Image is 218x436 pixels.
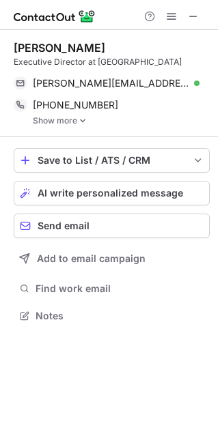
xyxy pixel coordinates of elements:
[38,155,186,166] div: Save to List / ATS / CRM
[14,8,96,25] img: ContactOut v5.3.10
[14,214,210,238] button: Send email
[14,148,210,173] button: save-profile-one-click
[38,188,183,199] span: AI write personalized message
[36,310,204,322] span: Notes
[38,220,90,231] span: Send email
[14,306,210,325] button: Notes
[33,116,210,126] a: Show more
[14,181,210,205] button: AI write personalized message
[37,253,146,264] span: Add to email campaign
[33,77,189,89] span: [PERSON_NAME][EMAIL_ADDRESS][DOMAIN_NAME]
[36,282,204,295] span: Find work email
[79,116,87,126] img: -
[14,41,105,55] div: [PERSON_NAME]
[33,99,118,111] span: [PHONE_NUMBER]
[14,246,210,271] button: Add to email campaign
[14,279,210,298] button: Find work email
[14,56,210,68] div: Executive Director at [GEOGRAPHIC_DATA]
